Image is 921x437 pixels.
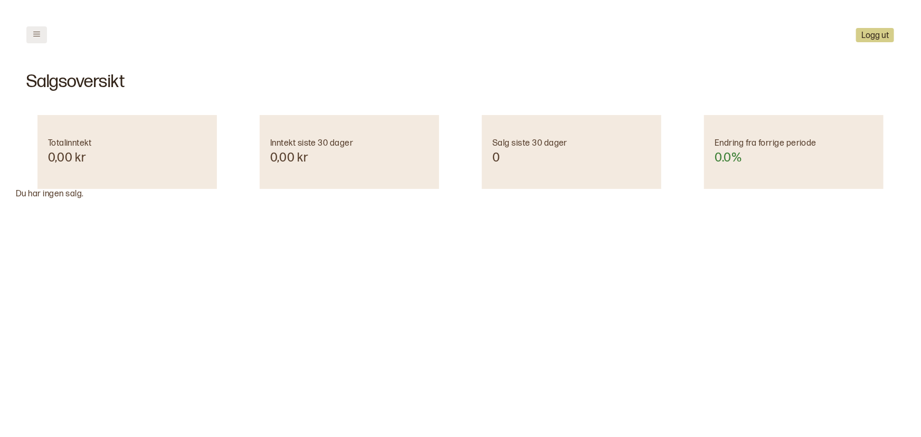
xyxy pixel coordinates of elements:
button: Logg ut [856,28,894,42]
div: Endring fra forrige periode [715,138,816,149]
div: Inntekt siste 30 dager [270,138,354,149]
div: Du har ingen salg. [16,189,905,200]
div: 0 [492,149,500,166]
div: 0,00 kr [48,149,87,166]
div: Totalinntekt [48,138,92,149]
h1: Salgsoversikt [16,66,905,98]
div: Salg siste 30 dager [492,138,567,149]
div: 0.0 % [715,149,742,166]
div: 0,00 kr [270,149,309,166]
